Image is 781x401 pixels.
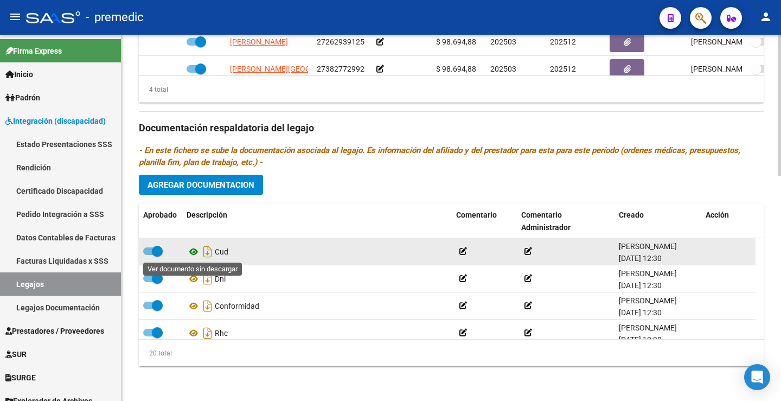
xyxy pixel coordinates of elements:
[521,211,571,232] span: Comentario Administrador
[139,203,182,239] datatable-header-cell: Aprobado
[701,203,756,239] datatable-header-cell: Acción
[182,203,452,239] datatable-header-cell: Descripción
[201,270,215,288] i: Descargar documento
[5,115,106,127] span: Integración (discapacidad)
[5,68,33,80] span: Inicio
[619,323,677,332] span: [PERSON_NAME]
[187,211,227,219] span: Descripción
[201,243,215,260] i: Descargar documento
[5,372,36,384] span: SURGE
[550,37,576,46] span: 202512
[86,5,144,29] span: - premedic
[619,296,677,305] span: [PERSON_NAME]
[5,45,62,57] span: Firma Express
[317,37,364,46] span: 27262939125
[187,324,447,342] div: Rhc
[619,281,662,290] span: [DATE] 12:30
[706,211,729,219] span: Acción
[452,203,517,239] datatable-header-cell: Comentario
[139,145,740,167] i: - En este fichero se sube la documentación asociada al legajo. Es información del afiliado y del ...
[143,211,177,219] span: Aprobado
[5,92,40,104] span: Padrón
[619,308,662,317] span: [DATE] 12:30
[619,242,677,251] span: [PERSON_NAME]
[139,120,764,136] h3: Documentación respaldatoria del legajo
[139,175,263,195] button: Agregar Documentacion
[201,297,215,315] i: Descargar documento
[759,10,772,23] mat-icon: person
[490,65,516,73] span: 202503
[436,37,476,46] span: $ 98.694,88
[139,347,172,359] div: 20 total
[5,325,104,337] span: Prestadores / Proveedores
[456,211,497,219] span: Comentario
[744,364,770,390] div: Open Intercom Messenger
[691,65,776,73] span: [PERSON_NAME] [DATE]
[517,203,614,239] datatable-header-cell: Comentario Administrador
[490,37,516,46] span: 202503
[317,65,364,73] span: 27382772992
[187,297,447,315] div: Conformidad
[436,65,476,73] span: $ 98.694,88
[691,37,776,46] span: [PERSON_NAME] [DATE]
[148,180,254,190] span: Agregar Documentacion
[619,335,662,344] span: [DATE] 12:30
[619,254,662,263] span: [DATE] 12:30
[550,65,576,73] span: 202512
[187,270,447,288] div: Dni
[619,269,677,278] span: [PERSON_NAME]
[5,348,27,360] span: SUR
[139,84,168,96] div: 4 total
[614,203,701,239] datatable-header-cell: Creado
[9,10,22,23] mat-icon: menu
[230,65,361,73] span: [PERSON_NAME][GEOGRAPHIC_DATA]
[230,37,288,46] span: [PERSON_NAME]
[201,324,215,342] i: Descargar documento
[619,211,644,219] span: Creado
[187,243,447,260] div: Cud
